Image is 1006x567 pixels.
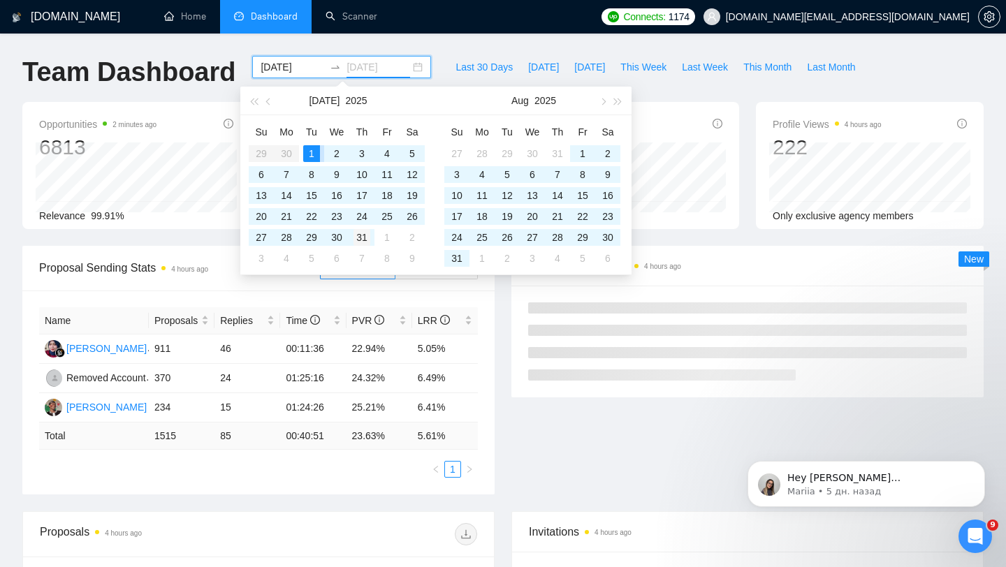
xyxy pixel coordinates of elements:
td: 2025-08-22 [570,206,595,227]
div: 16 [328,187,345,204]
td: 2025-08-07 [545,164,570,185]
span: Replies [220,313,264,328]
a: homeHome [164,10,206,22]
td: 2025-07-29 [299,227,324,248]
td: 2025-08-26 [495,227,520,248]
span: info-circle [374,315,384,325]
div: 12 [404,166,421,183]
td: 2025-09-05 [570,248,595,269]
span: Proposals [154,313,198,328]
time: 4 hours ago [845,121,882,128]
div: 23 [328,208,345,225]
td: 2025-07-31 [545,143,570,164]
td: 5.05% [412,334,478,364]
td: 2025-08-25 [469,227,495,248]
a: RH[PERSON_NAME] [45,342,147,353]
div: 25 [379,208,395,225]
div: 12 [499,187,516,204]
div: 28 [474,145,490,162]
td: 2025-08-04 [274,248,299,269]
td: 2025-07-11 [374,164,400,185]
td: 2025-08-28 [545,227,570,248]
iframe: Intercom notifications сообщение [727,432,1006,529]
td: 22.94% [347,334,412,364]
td: 2025-07-25 [374,206,400,227]
div: [PERSON_NAME] [66,341,147,356]
button: Last Month [799,56,863,78]
div: 24 [449,229,465,246]
td: 2025-07-26 [400,206,425,227]
a: RA[PERSON_NAME] Azuatalam [45,401,195,412]
td: 2025-07-12 [400,164,425,185]
button: Last Week [674,56,736,78]
button: setting [978,6,1000,28]
div: 6 [253,166,270,183]
div: 20 [524,208,541,225]
div: 3 [353,145,370,162]
button: Aug [511,87,529,115]
th: Mo [274,121,299,143]
td: 2025-07-02 [324,143,349,164]
span: Invitations [529,523,966,540]
div: 18 [474,208,490,225]
td: 2025-07-27 [444,143,469,164]
div: 26 [499,229,516,246]
button: 2025 [345,87,367,115]
img: RH [45,340,62,358]
th: Replies [214,307,280,334]
td: 2025-09-06 [595,248,620,269]
td: 1515 [149,422,214,450]
td: 2025-07-05 [400,143,425,164]
div: 3 [524,250,541,267]
span: swap-right [330,61,341,73]
td: 2025-08-01 [570,143,595,164]
td: 2025-08-23 [595,206,620,227]
span: This Month [743,59,792,75]
div: 28 [278,229,295,246]
td: 2025-08-30 [595,227,620,248]
span: PVR [352,315,385,326]
span: Opportunities [39,116,156,133]
td: 01:25:16 [280,364,346,393]
td: 2025-08-10 [444,185,469,206]
span: LRR [418,315,450,326]
div: 31 [549,145,566,162]
span: Connects: [623,9,665,24]
td: 2025-08-02 [400,227,425,248]
div: 8 [303,166,320,183]
div: 1 [574,145,591,162]
td: 2025-09-04 [545,248,570,269]
td: 2025-08-21 [545,206,570,227]
td: 85 [214,422,280,450]
div: 14 [549,187,566,204]
td: 2025-07-29 [495,143,520,164]
span: left [432,465,440,473]
button: left [428,461,444,478]
li: 1 [444,461,461,478]
td: 2025-08-07 [349,248,374,269]
td: 2025-07-07 [274,164,299,185]
time: 4 hours ago [105,529,142,537]
td: 2025-08-19 [495,206,520,227]
td: 2025-08-16 [595,185,620,206]
img: gigradar-bm.png [55,348,65,358]
th: Su [249,121,274,143]
span: New [964,253,984,265]
td: 25.21% [347,393,412,422]
div: 10 [449,187,465,204]
td: 2025-07-28 [469,143,495,164]
div: 25 [474,229,490,246]
button: [DATE] [567,56,613,78]
div: 222 [773,134,882,161]
td: 01:24:26 [280,393,346,422]
td: 2025-07-08 [299,164,324,185]
td: 2025-07-04 [374,143,400,164]
div: 18 [379,187,395,204]
time: 2 minutes ago [112,121,156,128]
td: 2025-07-18 [374,185,400,206]
div: 17 [449,208,465,225]
span: info-circle [224,119,233,128]
td: 234 [149,393,214,422]
td: 15 [214,393,280,422]
p: Message from Mariia, sent 5 дн. назад [61,54,241,66]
